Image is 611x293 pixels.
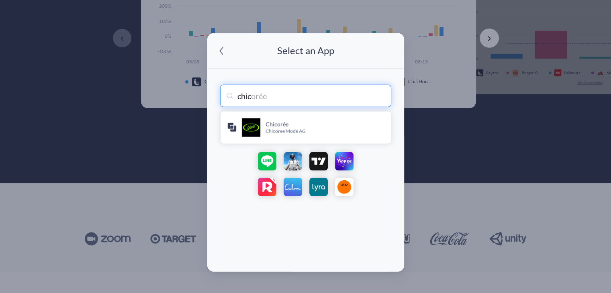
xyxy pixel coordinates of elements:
[335,152,354,171] img: Yippee TV: Christian Streaming icon
[257,152,277,171] img: LINE icon
[220,111,391,144] ul: menu-options
[221,115,391,140] a: Chicorée iconChicoréeChicoree Mode AG
[283,177,302,197] img: Calm icon
[309,152,328,171] img: TradingView: Track All Markets icon
[277,45,334,56] p: Select an App
[335,177,354,197] img: Headspace: Meditation & Health icon
[283,152,302,171] img: PUBG MOBILE icon
[220,85,391,107] input: Search for an app
[309,177,328,197] img: Lyra Health icon
[266,128,384,135] p: Chicoree Mode AG
[266,120,384,128] h4: Chicorée
[241,118,261,137] img: Chicorée icon
[257,177,277,197] img: ReelShort - Stream Drama & TV icon
[241,118,261,137] div: Chicorée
